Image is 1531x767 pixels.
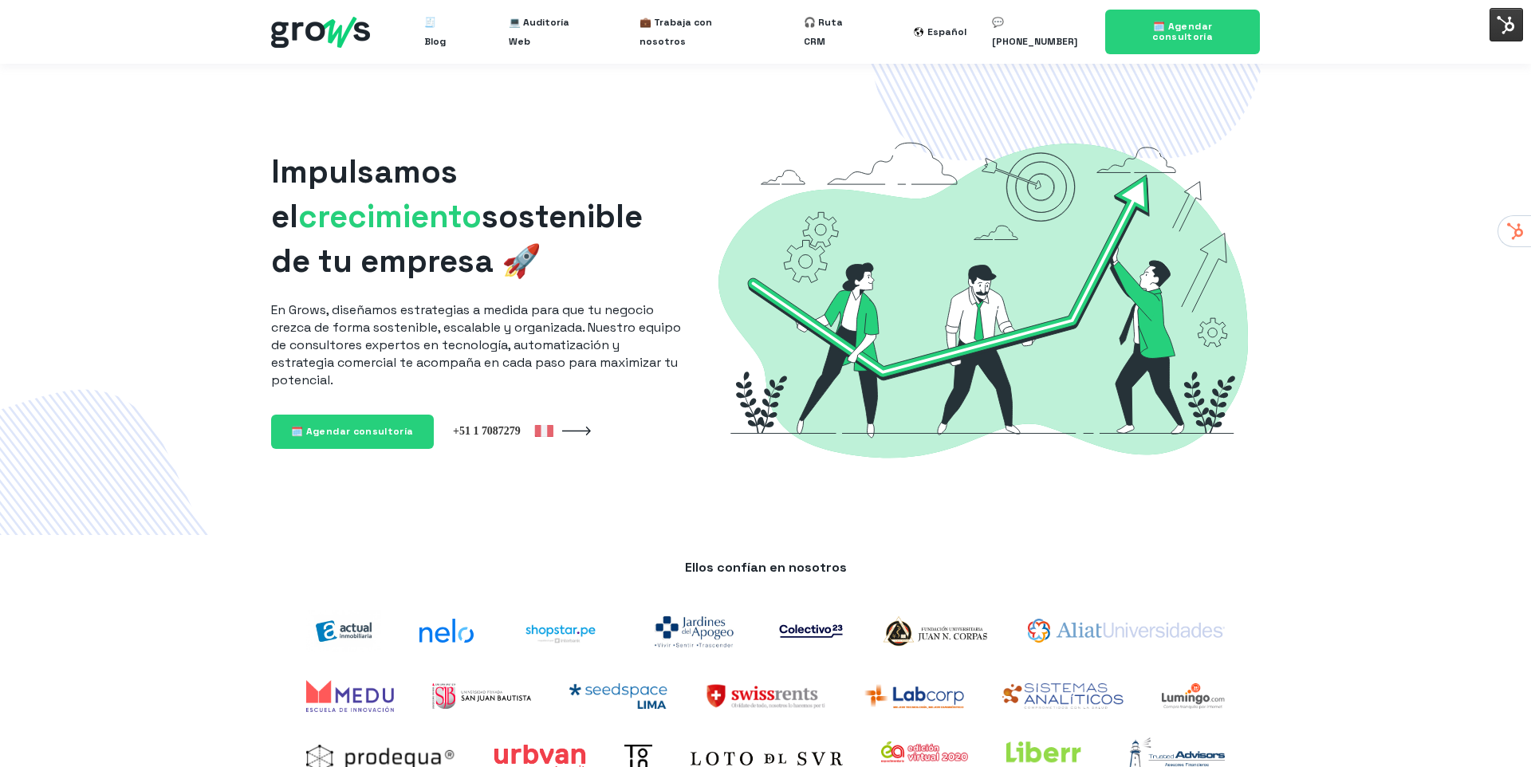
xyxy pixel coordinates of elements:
p: En Grows, diseñamos estrategias a medida para que tu negocio crezca de forma sostenible, escalabl... [271,301,681,389]
img: Labcorp [864,683,964,709]
img: Grows Perú [453,423,553,438]
img: nelo [419,619,474,643]
a: 🗓️ Agendar consultoría [271,415,434,449]
img: Grows-Growth-Marketing-Hacking-Hubspot [706,115,1260,484]
img: logo-Corpas [881,613,989,649]
img: Sistemas analíticos [1002,683,1124,709]
a: 🎧 Ruta CRM [804,6,863,57]
img: Medu Academy [306,680,394,712]
div: Español [927,22,966,41]
img: Loto del sur [691,752,843,765]
a: 💻 Auditoría Web [509,6,588,57]
img: Lumingo [1162,683,1225,709]
img: aliat-universidades [1028,619,1225,643]
img: Interruptor del menú de herramientas de HubSpot [1490,8,1523,41]
a: 🧾 Blog [424,6,458,57]
span: 🗓️ Agendar consultoría [291,425,414,438]
a: 💼 Trabaja con nosotros [640,6,754,57]
img: jardines-del-apogeo [647,607,741,655]
a: 💬 [PHONE_NUMBER] [992,6,1085,57]
a: 🗓️ Agendar consultoría [1105,10,1260,54]
img: SwissRents [706,683,826,709]
img: co23 [779,624,843,638]
h1: Impulsamos el sostenible de tu empresa 🚀 [271,150,681,284]
img: Seedspace Lima [569,683,667,709]
img: UPSJB [432,683,531,709]
img: grows - hubspot [271,17,370,48]
img: shoptarpe [512,613,609,649]
span: crecimiento [298,196,482,237]
p: Ellos confían en nosotros [287,559,1244,576]
iframe: Chat Widget [1451,690,1531,767]
img: actual-inmobiliaria [306,610,381,652]
span: 🗓️ Agendar consultoría [1152,20,1213,43]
